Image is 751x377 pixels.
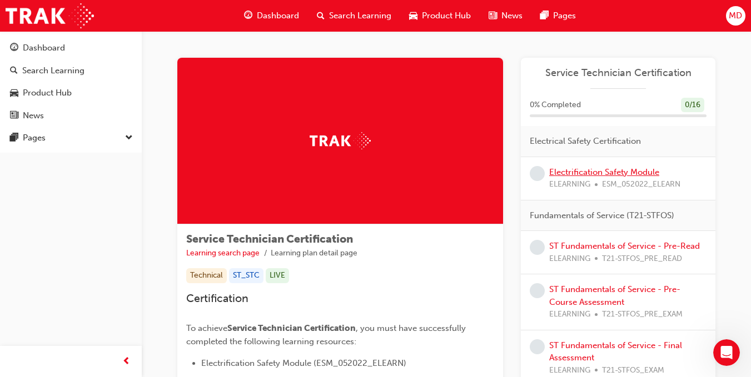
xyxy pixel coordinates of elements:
[10,88,18,98] span: car-icon
[531,4,585,27] a: pages-iconPages
[266,268,289,283] div: LIVE
[122,355,131,369] span: prev-icon
[530,67,707,79] a: Service Technician Certification
[726,6,745,26] button: MD
[4,36,137,128] button: DashboardSearch LearningProduct HubNews
[125,131,133,145] span: down-icon
[530,135,641,148] span: Electrical Safety Certification
[4,128,137,148] button: Pages
[530,209,674,222] span: Fundamentals of Service (T21-STFOS)
[308,4,400,27] a: search-iconSearch Learning
[501,9,523,22] span: News
[186,323,468,346] span: , you must have successfully completed the following learning resources:
[602,178,680,191] span: ESM_052022_ELEARN
[729,9,742,22] span: MD
[4,105,137,126] a: News
[549,340,682,363] a: ST Fundamentals of Service - Final Assessment
[530,283,545,298] span: learningRecordVerb_NONE-icon
[540,9,549,23] span: pages-icon
[602,364,664,377] span: T21-STFOS_EXAM
[549,253,590,265] span: ELEARNING
[10,43,18,53] span: guage-icon
[235,4,308,27] a: guage-iconDashboard
[549,178,590,191] span: ELEARNING
[23,109,44,122] div: News
[22,64,84,77] div: Search Learning
[480,4,531,27] a: news-iconNews
[400,4,480,27] a: car-iconProduct Hub
[257,9,299,22] span: Dashboard
[4,61,137,81] a: Search Learning
[4,38,137,58] a: Dashboard
[602,253,682,265] span: T21-STFOS_PRE_READ
[186,248,260,258] a: Learning search page
[530,240,545,255] span: learningRecordVerb_NONE-icon
[10,66,18,76] span: search-icon
[530,99,581,112] span: 0 % Completed
[186,323,227,333] span: To achieve
[244,9,252,23] span: guage-icon
[549,284,680,307] a: ST Fundamentals of Service - Pre-Course Assessment
[549,364,590,377] span: ELEARNING
[23,42,65,54] div: Dashboard
[549,308,590,321] span: ELEARNING
[6,3,94,28] img: Trak
[23,132,46,144] div: Pages
[4,83,137,103] a: Product Hub
[549,241,700,251] a: ST Fundamentals of Service - Pre-Read
[186,233,353,245] span: Service Technician Certification
[10,111,18,121] span: news-icon
[530,166,545,181] span: learningRecordVerb_NONE-icon
[409,9,417,23] span: car-icon
[23,87,72,99] div: Product Hub
[310,132,371,149] img: Trak
[713,339,740,366] iframe: Intercom live chat
[186,292,248,305] span: Certification
[10,133,18,143] span: pages-icon
[549,167,659,177] a: Electrification Safety Module
[530,339,545,354] span: learningRecordVerb_NONE-icon
[229,268,263,283] div: ST_STC
[201,358,406,368] span: Electrification Safety Module (ESM_052022_ELEARN)
[317,9,325,23] span: search-icon
[681,98,704,113] div: 0 / 16
[553,9,576,22] span: Pages
[602,308,683,321] span: T21-STFOS_PRE_EXAM
[227,323,356,333] span: Service Technician Certification
[186,268,227,283] div: Technical
[271,247,357,260] li: Learning plan detail page
[489,9,497,23] span: news-icon
[329,9,391,22] span: Search Learning
[422,9,471,22] span: Product Hub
